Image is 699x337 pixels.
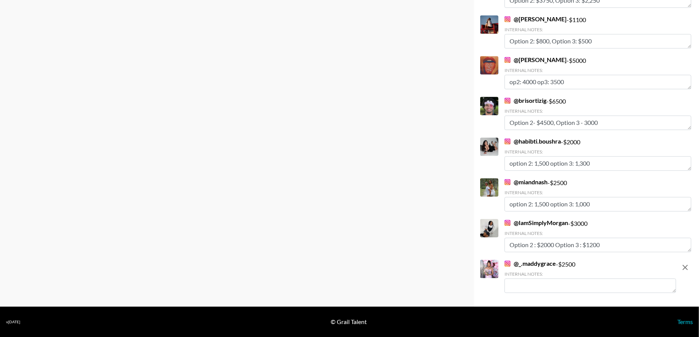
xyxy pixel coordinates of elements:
textarea: op2: 4000 op3: 3500 [505,75,691,89]
img: Instagram [505,57,511,63]
textarea: option 2: 1,500 option 3: 1,000 [505,197,691,211]
img: Instagram [505,179,511,185]
div: - $ 1100 [505,15,691,48]
div: v [DATE] [6,319,20,324]
a: @[PERSON_NAME] [505,15,567,23]
div: Internal Notes: [505,67,691,73]
a: @_.maddygrace [505,260,556,267]
div: Internal Notes: [505,149,691,155]
div: Internal Notes: [505,230,691,236]
div: Internal Notes: [505,190,691,195]
div: Internal Notes: [505,271,676,277]
img: Instagram [505,220,511,226]
img: Instagram [505,97,511,104]
a: @brisortizig [505,97,546,104]
div: Internal Notes: [505,27,691,32]
a: Terms [677,318,693,325]
div: - $ 3000 [505,219,691,252]
div: - $ 6500 [505,97,691,130]
div: Internal Notes: [505,108,691,114]
a: @habibti.boushra [505,137,561,145]
a: @miandnash [505,178,548,186]
a: @IamSimplyMorgan [505,219,568,227]
div: - $ 2500 [505,260,676,293]
textarea: Option 2: $800, Option 3: $500 [505,34,691,48]
img: Instagram [505,260,511,267]
textarea: Option 2- $4500, Option 3 - 3000 [505,115,691,130]
button: remove [678,260,693,275]
textarea: option 2: 1,500 option 3: 1,300 [505,156,691,171]
textarea: Option 2 : $2000 Option 3 : $1200 [505,238,691,252]
div: © Grail Talent [331,318,367,326]
img: Instagram [505,16,511,22]
div: - $ 5000 [505,56,691,89]
div: - $ 2500 [505,178,691,211]
a: @[PERSON_NAME] [505,56,567,64]
img: Instagram [505,138,511,144]
div: - $ 2000 [505,137,691,171]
